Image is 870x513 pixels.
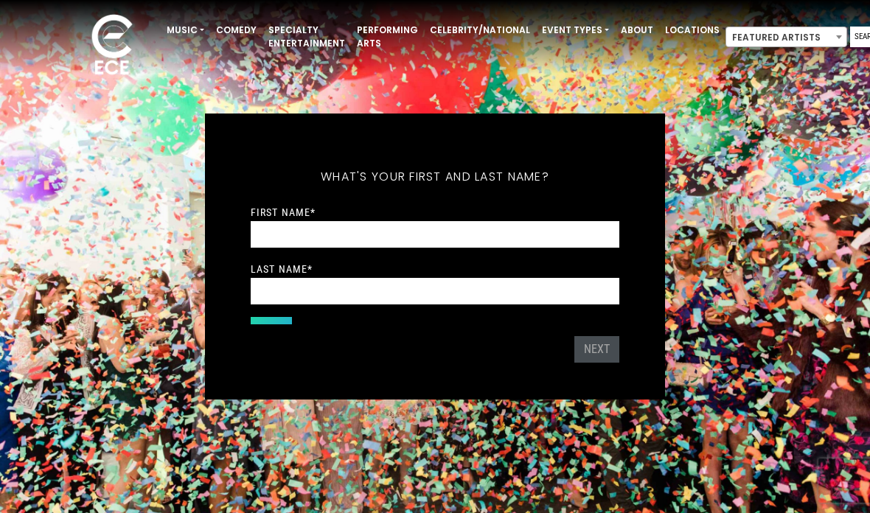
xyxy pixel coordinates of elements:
[251,206,316,219] label: First Name
[161,18,210,43] a: Music
[536,18,615,43] a: Event Types
[725,27,847,47] span: Featured Artists
[262,18,351,56] a: Specialty Entertainment
[726,27,846,48] span: Featured Artists
[75,10,149,82] img: ece_new_logo_whitev2-1.png
[251,262,313,276] label: Last Name
[210,18,262,43] a: Comedy
[251,150,619,203] h5: What's your first and last name?
[424,18,536,43] a: Celebrity/National
[351,18,424,56] a: Performing Arts
[615,18,659,43] a: About
[659,18,725,43] a: Locations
